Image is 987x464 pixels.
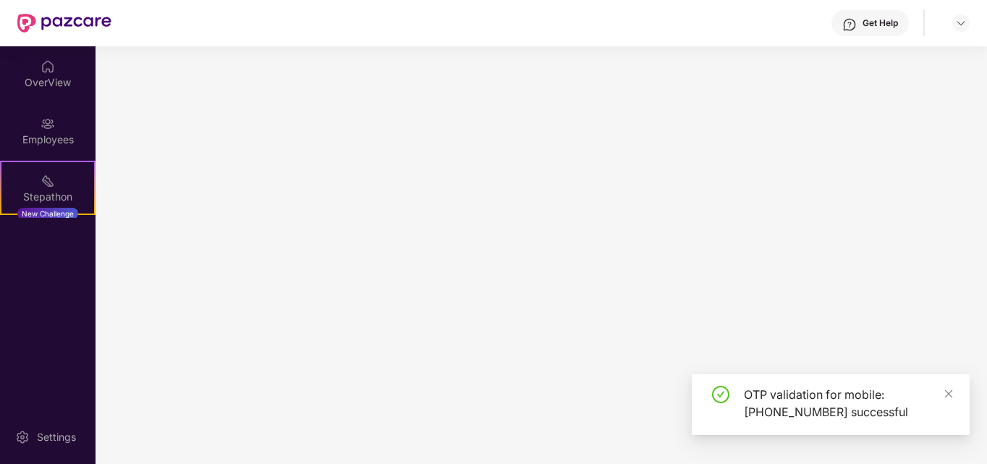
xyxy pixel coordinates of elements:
[41,59,55,74] img: svg+xml;base64,PHN2ZyBpZD0iSG9tZSIgeG1sbnM9Imh0dHA6Ly93d3cudzMub3JnLzIwMDAvc3ZnIiB3aWR0aD0iMjAiIG...
[863,17,898,29] div: Get Help
[17,14,111,33] img: New Pazcare Logo
[1,190,94,204] div: Stepathon
[17,208,78,219] div: New Challenge
[33,430,80,444] div: Settings
[41,174,55,188] img: svg+xml;base64,PHN2ZyB4bWxucz0iaHR0cDovL3d3dy53My5vcmcvMjAwMC9zdmciIHdpZHRoPSIyMSIgaGVpZ2h0PSIyMC...
[955,17,967,29] img: svg+xml;base64,PHN2ZyBpZD0iRHJvcGRvd24tMzJ4MzIiIHhtbG5zPSJodHRwOi8vd3d3LnczLm9yZy8yMDAwL3N2ZyIgd2...
[712,386,729,403] span: check-circle
[15,430,30,444] img: svg+xml;base64,PHN2ZyBpZD0iU2V0dGluZy0yMHgyMCIgeG1sbnM9Imh0dHA6Ly93d3cudzMub3JnLzIwMDAvc3ZnIiB3aW...
[41,117,55,131] img: svg+xml;base64,PHN2ZyBpZD0iRW1wbG95ZWVzIiB4bWxucz0iaHR0cDovL3d3dy53My5vcmcvMjAwMC9zdmciIHdpZHRoPS...
[944,389,954,399] span: close
[842,17,857,32] img: svg+xml;base64,PHN2ZyBpZD0iSGVscC0zMngzMiIgeG1sbnM9Imh0dHA6Ly93d3cudzMub3JnLzIwMDAvc3ZnIiB3aWR0aD...
[744,386,952,421] div: OTP validation for mobile: [PHONE_NUMBER] successful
